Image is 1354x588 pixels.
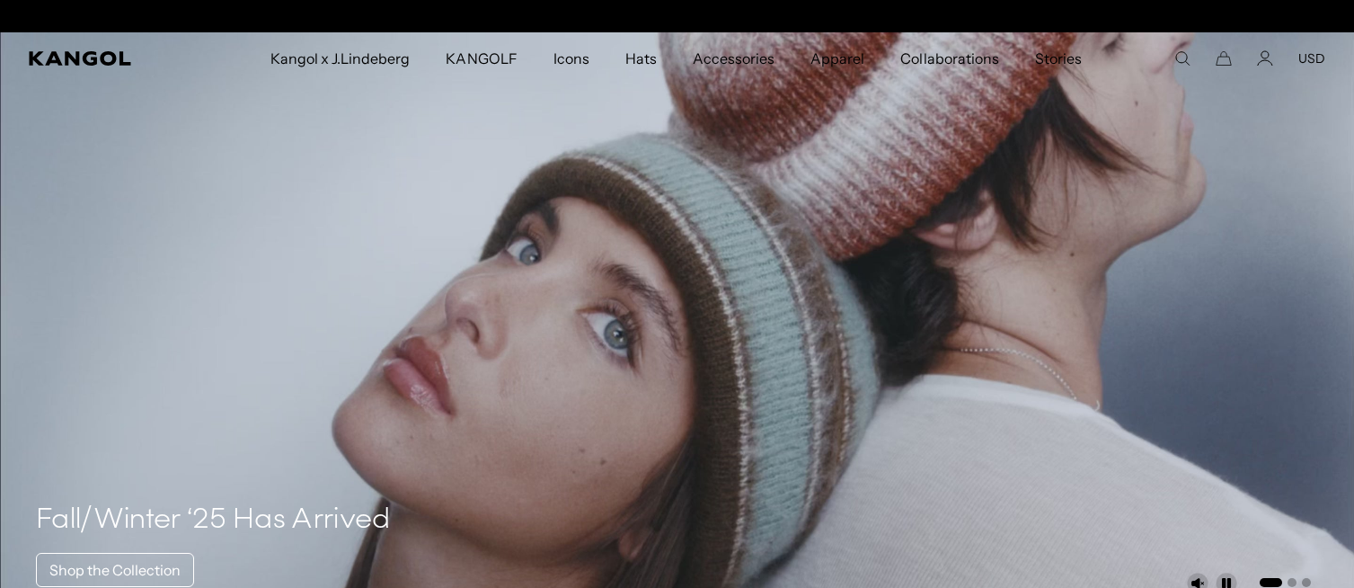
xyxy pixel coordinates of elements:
a: Stories [1017,32,1100,85]
a: Icons [535,32,607,85]
span: KANGOLF [446,32,517,85]
a: Kangol x J.Lindeberg [252,32,429,85]
h4: Fall/Winter ‘25 Has Arrived [36,503,391,539]
a: Collaborations [882,32,1016,85]
a: Shop the Collection [36,553,194,587]
a: Account [1257,50,1273,67]
a: Kangol [29,51,178,66]
span: Kangol x J.Lindeberg [270,32,411,85]
summary: Search here [1174,50,1190,67]
button: Cart [1216,50,1232,67]
button: Go to slide 2 [1288,578,1296,587]
a: KANGOLF [428,32,535,85]
span: Icons [553,32,589,85]
div: 1 of 2 [492,9,863,23]
span: Stories [1035,32,1082,85]
span: Collaborations [900,32,998,85]
button: USD [1298,50,1325,67]
a: Hats [607,32,675,85]
a: Accessories [675,32,792,85]
a: Apparel [792,32,882,85]
div: Announcement [492,9,863,23]
button: Go to slide 3 [1302,578,1311,587]
slideshow-component: Announcement bar [492,9,863,23]
button: Go to slide 1 [1260,578,1282,587]
span: Accessories [693,32,774,85]
span: Apparel [810,32,864,85]
span: Hats [625,32,657,85]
